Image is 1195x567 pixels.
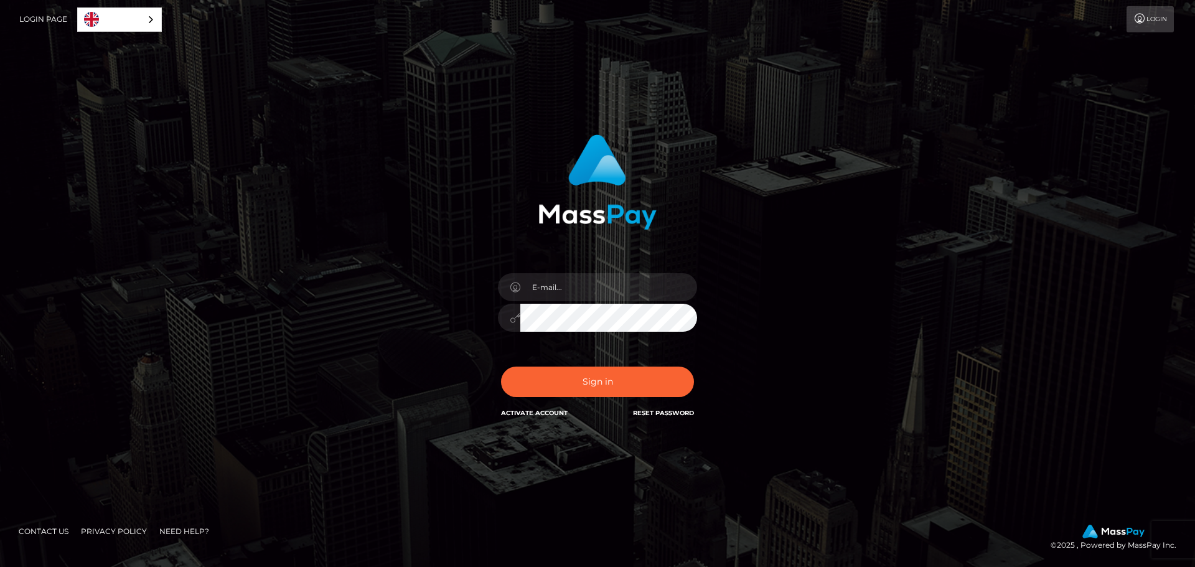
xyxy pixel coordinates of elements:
[14,522,73,541] a: Contact Us
[1051,525,1186,552] div: © 2025 , Powered by MassPay Inc.
[77,7,162,32] div: Language
[1127,6,1174,32] a: Login
[501,409,568,417] a: Activate Account
[1082,525,1145,538] img: MassPay
[501,367,694,397] button: Sign in
[538,134,657,230] img: MassPay Login
[19,6,67,32] a: Login Page
[78,8,161,31] a: English
[77,7,162,32] aside: Language selected: English
[76,522,152,541] a: Privacy Policy
[154,522,214,541] a: Need Help?
[633,409,694,417] a: Reset Password
[520,273,697,301] input: E-mail...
